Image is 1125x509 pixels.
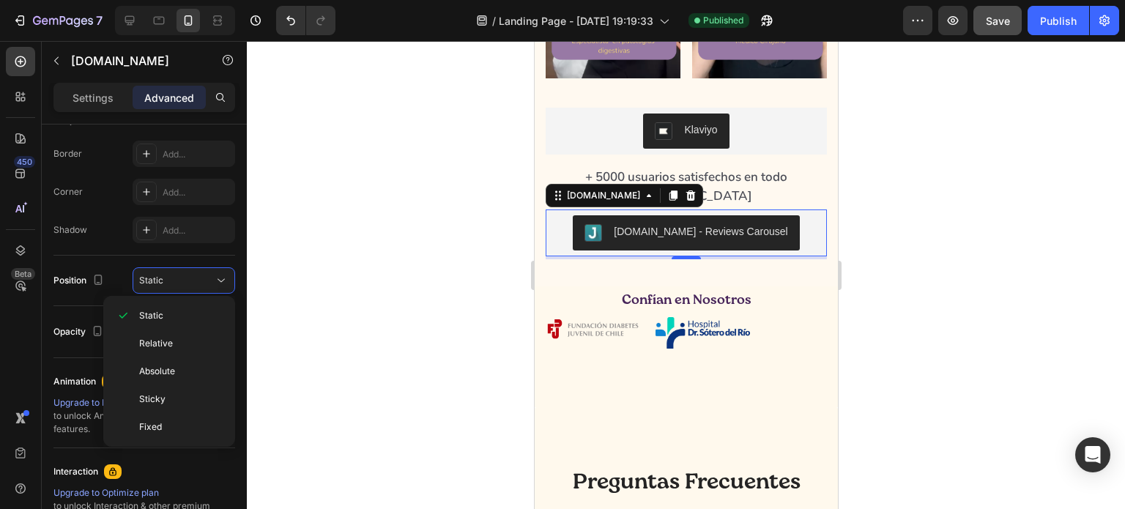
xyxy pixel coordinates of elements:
[492,13,496,29] span: /
[703,14,743,27] span: Published
[6,6,109,35] button: 7
[73,90,114,105] p: Settings
[499,13,653,29] span: Landing Page - [DATE] 19:19:33
[53,185,83,198] div: Corner
[144,90,194,105] p: Advanced
[53,465,98,478] div: Interaction
[163,186,231,199] div: Add...
[53,322,106,342] div: Opacity
[53,271,107,291] div: Position
[139,337,173,350] span: Relative
[53,375,96,388] div: Animation
[535,41,838,509] iframe: Design area
[1075,437,1110,472] div: Open Intercom Messenger
[276,6,335,35] div: Undo/Redo
[96,12,103,29] p: 7
[14,156,35,168] div: 450
[11,268,35,280] div: Beta
[973,6,1022,35] button: Save
[139,365,175,378] span: Absolute
[53,486,235,499] div: Upgrade to Optimize plan
[163,224,231,237] div: Add...
[1040,13,1077,29] div: Publish
[71,52,196,70] p: Judge.me
[1028,6,1089,35] button: Publish
[139,393,166,406] span: Sticky
[12,467,291,483] p: Tienes dudas? Aquí las respondemos
[53,396,235,436] div: to unlock Animation & other premium features.
[139,309,163,322] span: Static
[53,396,235,409] div: Upgrade to Build plan
[139,275,163,286] span: Static
[53,223,87,237] div: Shadow
[139,420,162,434] span: Fixed
[133,267,235,294] button: Static
[163,148,231,161] div: Add...
[53,147,82,160] div: Border
[986,15,1010,27] span: Save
